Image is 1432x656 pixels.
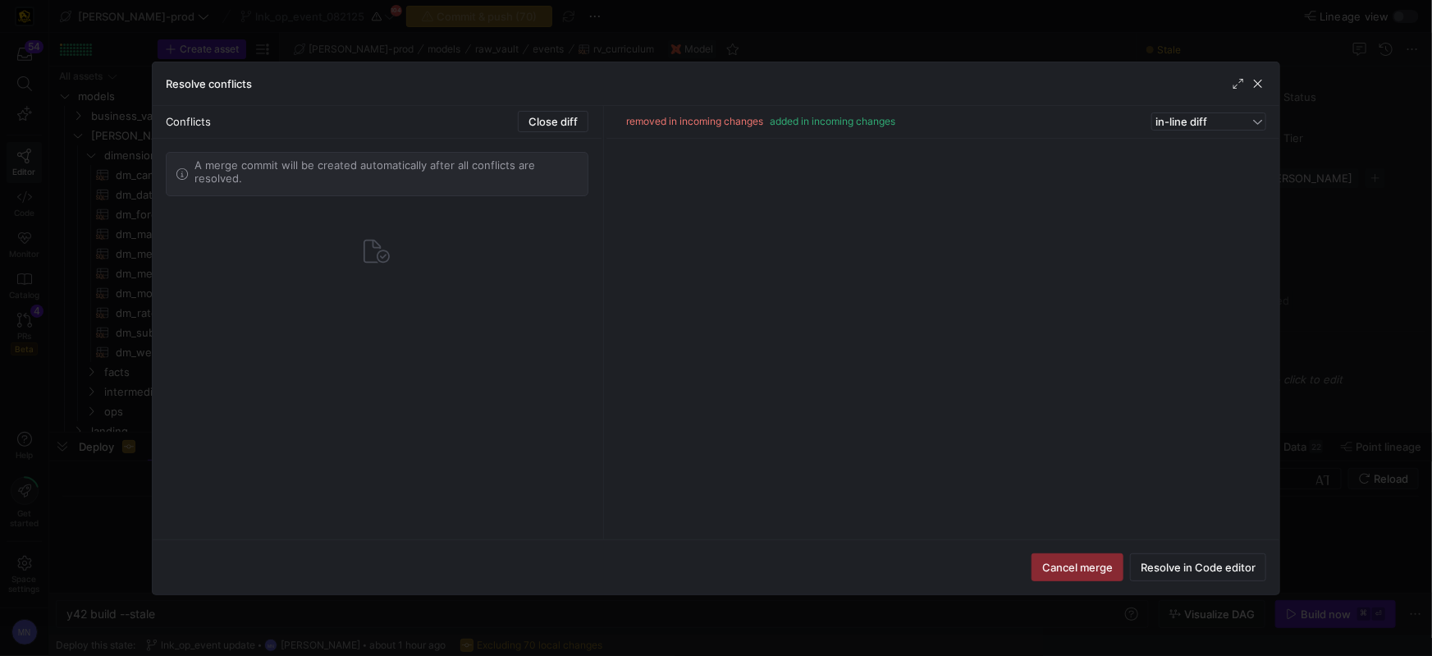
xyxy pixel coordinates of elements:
button: Resolve in Code editor [1130,553,1266,581]
span: added in incoming changes [770,116,895,127]
button: Close diff [518,111,588,132]
button: Cancel merge [1032,553,1123,581]
span: Cancel merge [1042,561,1113,574]
p: Conflicts [166,115,211,128]
p: A merge commit will be created automatically after all conflicts are resolved. [194,158,578,185]
h3: Resolve conflicts [166,77,252,90]
span: removed in incoming changes [626,116,763,127]
span: Resolve in Code editor [1141,561,1256,574]
span: Close diff [528,115,578,128]
span: in-line diff [1155,115,1207,128]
